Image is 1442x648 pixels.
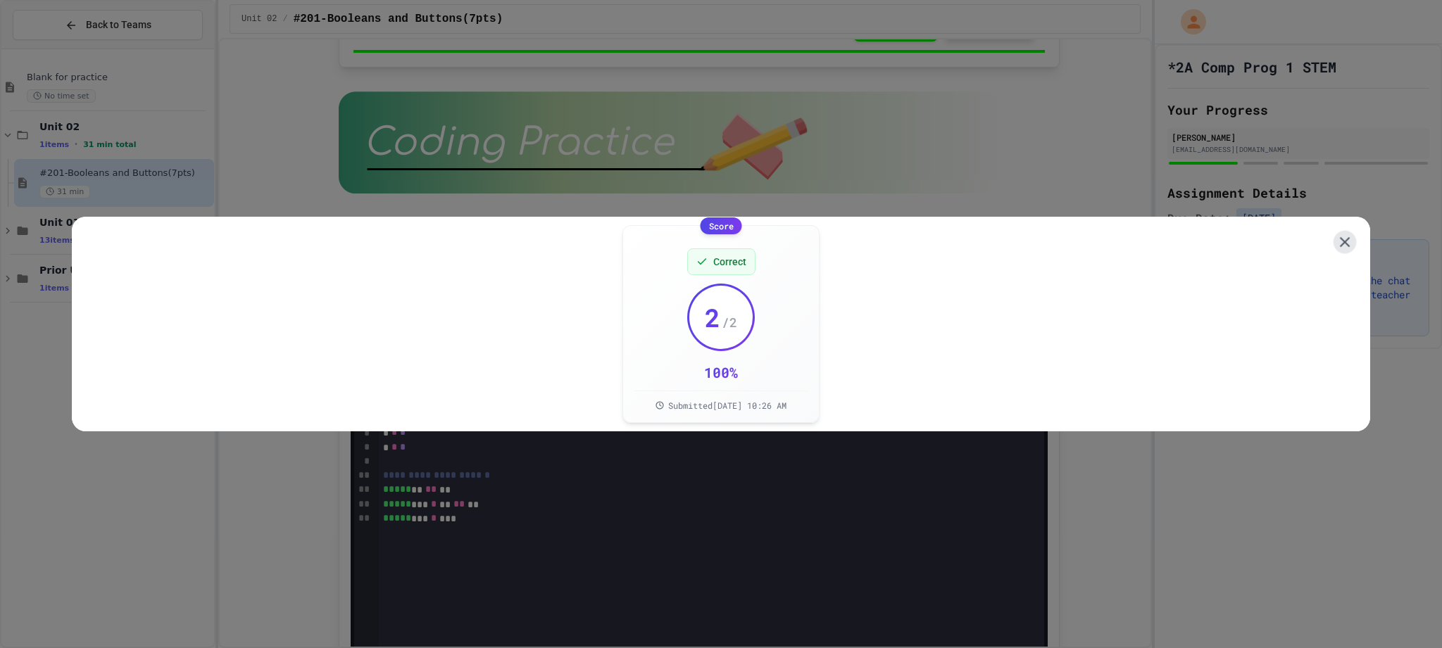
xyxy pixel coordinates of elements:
[701,217,742,234] div: Score
[713,255,746,269] span: Correct
[704,362,738,382] div: 100 %
[668,400,786,411] span: Submitted [DATE] 10:26 AM
[722,312,737,332] span: / 2
[705,303,720,331] span: 2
